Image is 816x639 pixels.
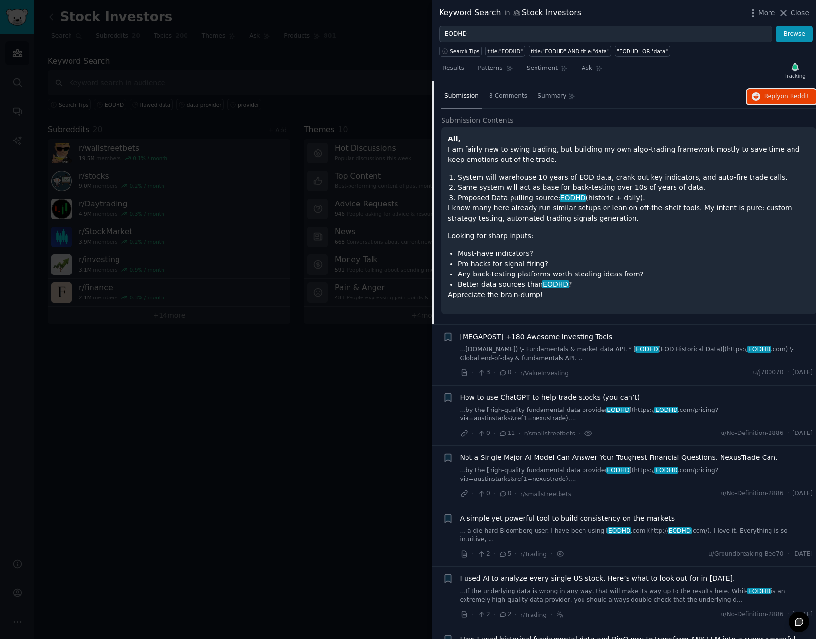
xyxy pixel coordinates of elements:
span: u/Groundbreaking-Bee70 [708,550,784,559]
li: System will warehouse 10 years of EOD data, crank out key indicators, and auto-fire trade calls. [458,172,809,183]
a: Patterns [474,61,516,81]
span: · [472,549,474,559]
a: How to use ChatGPT to help trade stocks (you can’t) [460,392,640,403]
span: · [493,549,495,559]
span: Close [791,8,809,18]
a: I used AI to analyze every single US stock. Here’s what to look out for in [DATE]. [460,573,735,584]
li: Pro hacks for signal firing? [458,259,809,269]
button: Tracking [781,60,809,81]
span: 0 [477,429,490,438]
button: Close [778,8,809,18]
span: 0 [477,489,490,498]
button: Search Tips [439,46,482,57]
li: Same system will act as base for back-testing over 10s of years of data. [458,183,809,193]
button: Replyon Reddit [747,89,816,105]
span: 0 [499,368,511,377]
a: "EODHD" OR "data" [615,46,670,57]
a: ...If the underlying data is wrong in any way, that will make its way up to the results here. Whi... [460,587,813,604]
span: r/Trading [520,551,547,558]
span: EODHD [747,346,771,353]
span: · [515,549,517,559]
span: [DATE] [793,429,813,438]
span: 2 [477,610,490,619]
li: Any back-testing platforms worth stealing ideas from? [458,269,809,279]
span: u/No-Definition-2886 [721,429,784,438]
span: EODHD [606,407,630,413]
span: u/No-Definition-2886 [721,489,784,498]
span: · [787,429,789,438]
span: r/Trading [520,612,547,618]
span: Results [443,64,464,73]
p: Looking for sharp inputs: [448,231,809,241]
span: · [493,428,495,438]
span: · [515,489,517,499]
span: [DATE] [793,610,813,619]
span: · [787,550,789,559]
span: · [787,610,789,619]
span: 11 [499,429,515,438]
li: Better data sources than ? [458,279,809,290]
input: Try a keyword related to your business [439,26,772,43]
a: Not a Single Major AI Model Can Answer Your Toughest Financial Questions. NexusTrade Can. [460,453,778,463]
span: · [472,610,474,620]
span: EODHD [654,407,678,413]
span: EODHD [635,346,659,353]
span: u/j700070 [753,368,784,377]
a: title:"EODHD" AND title:"data" [529,46,611,57]
span: Patterns [478,64,502,73]
span: Ask [582,64,592,73]
span: Search Tips [450,48,480,55]
a: title:"EODHD" [485,46,525,57]
a: Sentiment [523,61,571,81]
p: Appreciate the brain-dump! [448,290,809,300]
span: · [472,428,474,438]
p: I know many here already run similar setups or lean on off-the-shelf tools. My intent is pure: cu... [448,203,809,224]
span: u/No-Definition-2886 [721,610,784,619]
span: in [504,9,510,18]
span: · [472,368,474,378]
span: EODHD [542,280,569,288]
a: ... a die-hard Bloomberg user. I have been using [EODHD.com](http://EODHD.com/). I love it. Every... [460,527,813,544]
a: ...[DOMAIN_NAME]) \- Fundamentals & market data API. * [EODHD(EOD Historical Data)](https://EODHD... [460,345,813,363]
span: EODHD [668,527,692,534]
span: 8 Comments [489,92,527,101]
span: EODHD [747,588,771,594]
span: 2 [499,610,511,619]
span: Submission Contents [441,115,513,126]
span: r/smallstreetbets [520,491,571,498]
li: Proposed Data pulling source: (historic + daily). [458,193,809,203]
span: r/ValueInvesting [520,370,569,377]
a: Results [439,61,467,81]
span: [DATE] [793,489,813,498]
span: 2 [477,550,490,559]
span: · [518,428,520,438]
button: Browse [776,26,813,43]
span: · [787,489,789,498]
span: 3 [477,368,490,377]
span: · [515,368,517,378]
div: Tracking [784,72,806,79]
div: Keyword Search Stock Investors [439,7,581,19]
span: [MEGAPOST] +180 Awesome Investing Tools [460,332,612,342]
span: · [787,368,789,377]
span: [DATE] [793,550,813,559]
p: I am fairly new to swing trading, but building my own algo-trading framework mostly to save time ... [448,134,809,165]
span: · [550,610,552,620]
span: r/smallstreetbets [524,430,575,437]
span: · [493,610,495,620]
a: Ask [578,61,606,81]
span: · [493,368,495,378]
a: A simple yet powerful tool to build consistency on the markets [460,513,675,524]
span: Submission [444,92,479,101]
span: EODHD [606,467,630,474]
span: on Reddit [781,93,809,100]
span: Summary [537,92,566,101]
strong: All, [448,135,461,143]
span: · [550,549,552,559]
span: · [579,428,581,438]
